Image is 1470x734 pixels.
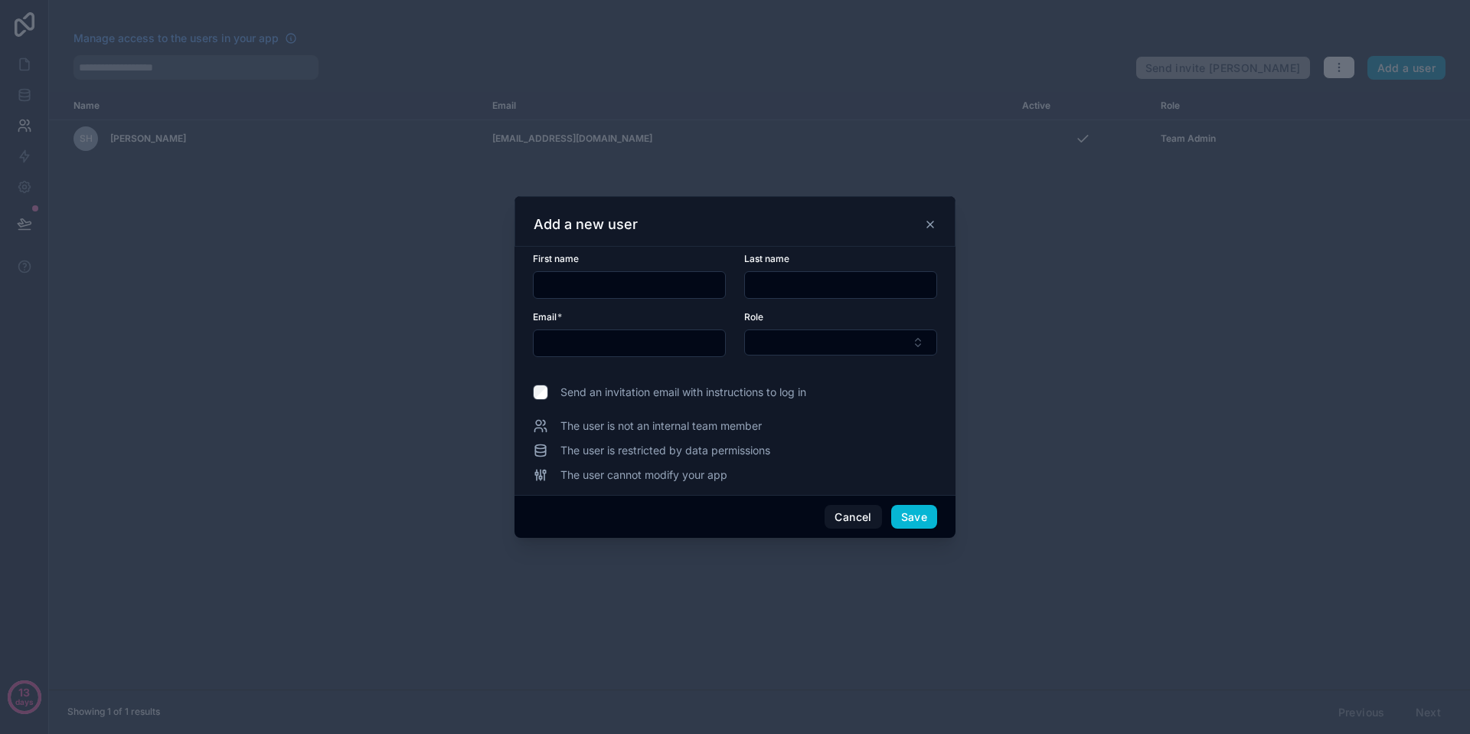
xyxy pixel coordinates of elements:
[560,467,727,483] span: The user cannot modify your app
[560,443,770,458] span: The user is restricted by data permissions
[560,418,762,434] span: The user is not an internal team member
[744,329,937,356] button: Select Button
[825,505,881,529] button: Cancel
[533,385,548,400] input: Send an invitation email with instructions to log in
[891,505,937,529] button: Save
[534,215,638,234] h3: Add a new user
[560,385,806,400] span: Send an invitation email with instructions to log in
[744,311,763,323] span: Role
[533,253,579,264] span: First name
[744,253,789,264] span: Last name
[533,311,557,323] span: Email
